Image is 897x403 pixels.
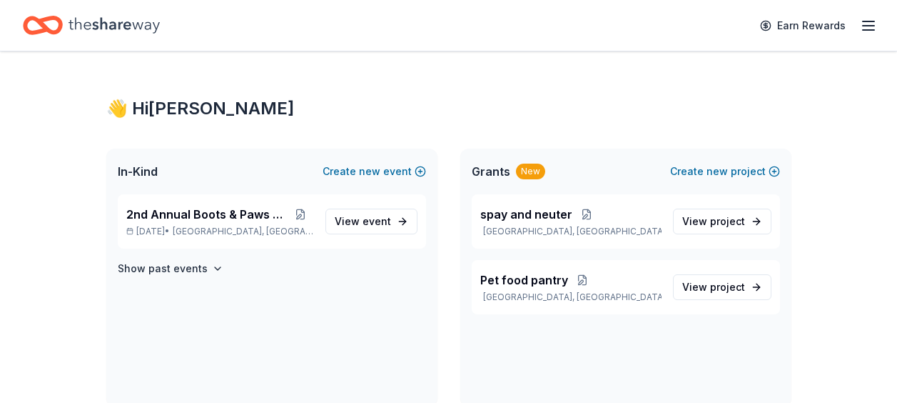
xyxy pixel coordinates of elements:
[126,206,288,223] span: 2nd Annual Boots & Paws Gala
[710,215,745,227] span: project
[480,226,662,237] p: [GEOGRAPHIC_DATA], [GEOGRAPHIC_DATA]
[682,279,745,296] span: View
[23,9,160,42] a: Home
[516,164,545,179] div: New
[751,13,854,39] a: Earn Rewards
[673,209,771,234] a: View project
[126,226,314,237] p: [DATE] •
[106,97,791,120] div: 👋 Hi [PERSON_NAME]
[363,215,391,227] span: event
[173,226,313,237] span: [GEOGRAPHIC_DATA], [GEOGRAPHIC_DATA]
[325,209,417,234] a: View event
[480,292,662,303] p: [GEOGRAPHIC_DATA], [GEOGRAPHIC_DATA]
[118,260,208,277] h4: Show past events
[323,163,426,180] button: Createnewevent
[472,163,510,180] span: Grants
[118,163,158,180] span: In-Kind
[359,163,380,180] span: new
[682,213,745,230] span: View
[710,281,745,293] span: project
[335,213,391,230] span: View
[670,163,780,180] button: Createnewproject
[118,260,223,277] button: Show past events
[480,272,568,289] span: Pet food pantry
[673,274,771,300] a: View project
[480,206,572,223] span: spay and neuter
[706,163,728,180] span: new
